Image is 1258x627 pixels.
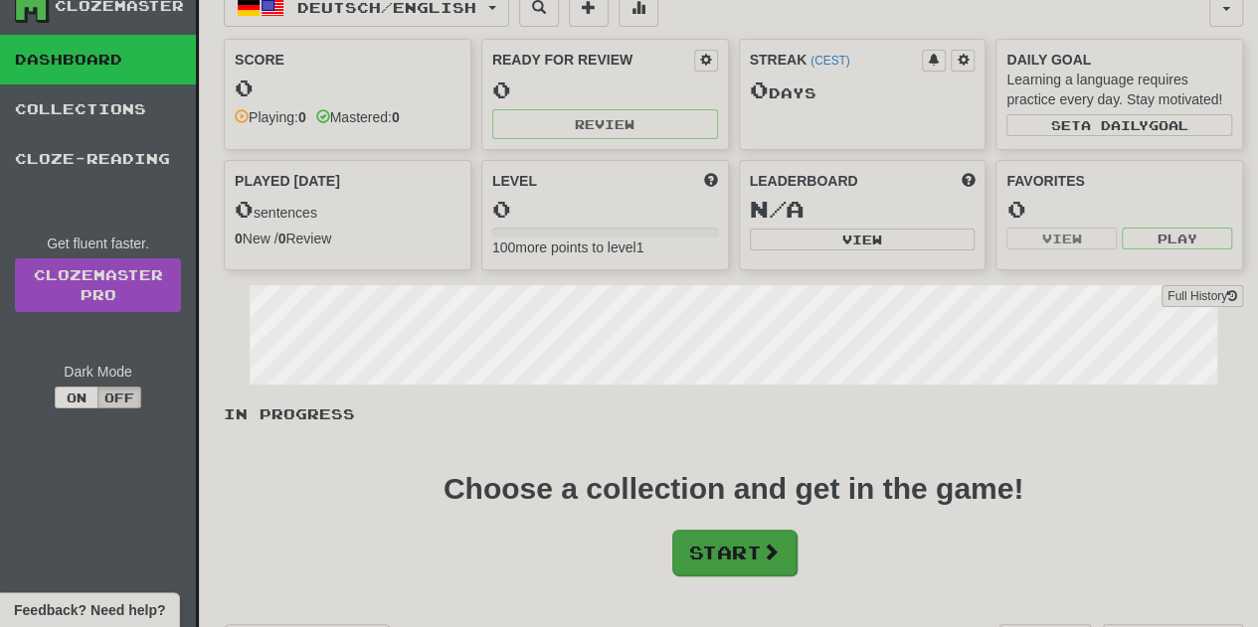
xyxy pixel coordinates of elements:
strong: 0 [392,109,400,125]
div: Streak [750,50,923,70]
a: (CEST) [810,54,850,68]
div: Favorites [1006,171,1232,191]
div: sentences [235,197,460,223]
button: View [1006,228,1117,249]
span: Played [DATE] [235,171,340,191]
button: View [750,229,976,250]
div: 0 [235,76,460,100]
button: Off [97,387,141,408]
div: Day s [750,78,976,103]
button: Start [672,530,797,575]
div: Learning a language requires practice every day. Stay motivated! [1006,70,1232,109]
strong: 0 [235,231,243,246]
div: 100 more points to level 1 [492,237,718,257]
div: New / Review [235,229,460,248]
button: Review [492,109,718,139]
strong: 0 [278,231,286,246]
div: Ready for Review [492,50,694,70]
a: ClozemasterPro [15,258,181,312]
div: Playing: [235,107,306,127]
div: Mastered: [316,107,400,127]
span: N/A [750,195,805,223]
span: Open feedback widget [14,600,165,620]
span: Leaderboard [750,171,858,191]
strong: 0 [298,109,306,125]
div: Score [235,50,460,70]
span: a daily [1081,118,1149,132]
button: On [55,387,98,408]
button: Full History [1162,285,1243,307]
div: Get fluent faster. [15,234,181,253]
p: In Progress [224,404,1243,424]
div: Dark Mode [15,362,181,382]
div: Choose a collection and get in the game! [444,474,1023,504]
div: 0 [492,78,718,102]
button: Seta dailygoal [1006,114,1232,136]
span: 0 [235,195,254,223]
span: 0 [750,76,769,103]
button: Play [1122,228,1232,249]
span: Score more points to level up [704,171,718,191]
div: 0 [1006,197,1232,222]
div: 0 [492,197,718,222]
span: This week in points, UTC [961,171,975,191]
div: Daily Goal [1006,50,1232,70]
span: Level [492,171,537,191]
